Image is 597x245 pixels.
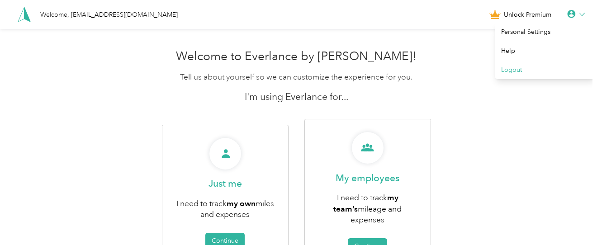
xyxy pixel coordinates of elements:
[336,172,399,184] p: My employees
[495,41,596,60] div: Help
[495,60,596,79] div: Logout
[176,198,274,220] span: I need to track miles and expenses
[546,194,597,245] iframe: Everlance-gr Chat Button Frame
[227,198,256,208] b: my own
[40,10,178,19] div: Welcome, [EMAIL_ADDRESS][DOMAIN_NAME]
[148,90,445,103] p: I'm using Everlance for...
[333,193,398,213] b: my team’s
[495,22,596,41] div: Personal Settings
[148,71,445,83] p: Tell us about yourself so we can customize the experience for you.
[208,177,242,190] p: Just me
[148,49,445,64] h1: Welcome to Everlance by [PERSON_NAME]!
[333,193,402,225] span: I need to track mileage and expenses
